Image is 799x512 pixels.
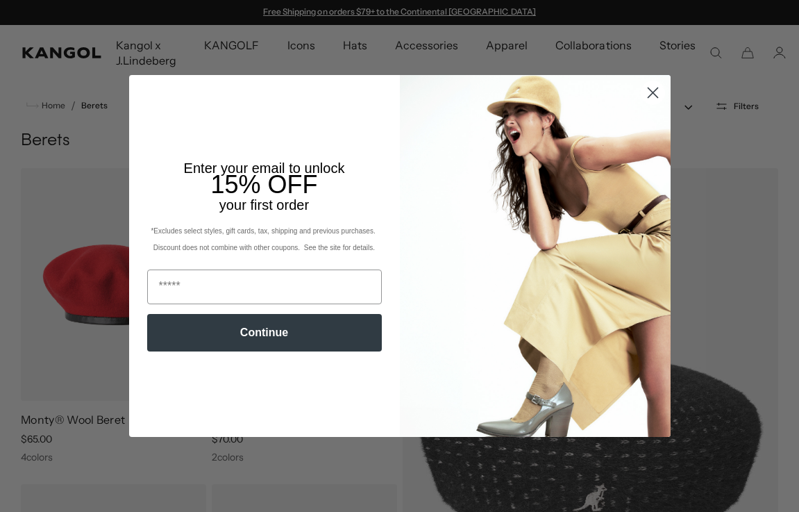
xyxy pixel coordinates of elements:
[641,81,665,105] button: Close dialog
[184,160,345,176] span: Enter your email to unlock
[147,314,382,352] button: Continue
[147,270,382,304] input: Email
[151,227,377,251] span: *Excludes select styles, gift cards, tax, shipping and previous purchases. Discount does not comb...
[400,75,671,436] img: 93be19ad-e773-4382-80b9-c9d740c9197f.jpeg
[210,170,317,199] span: 15% OFF
[219,197,309,213] span: your first order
